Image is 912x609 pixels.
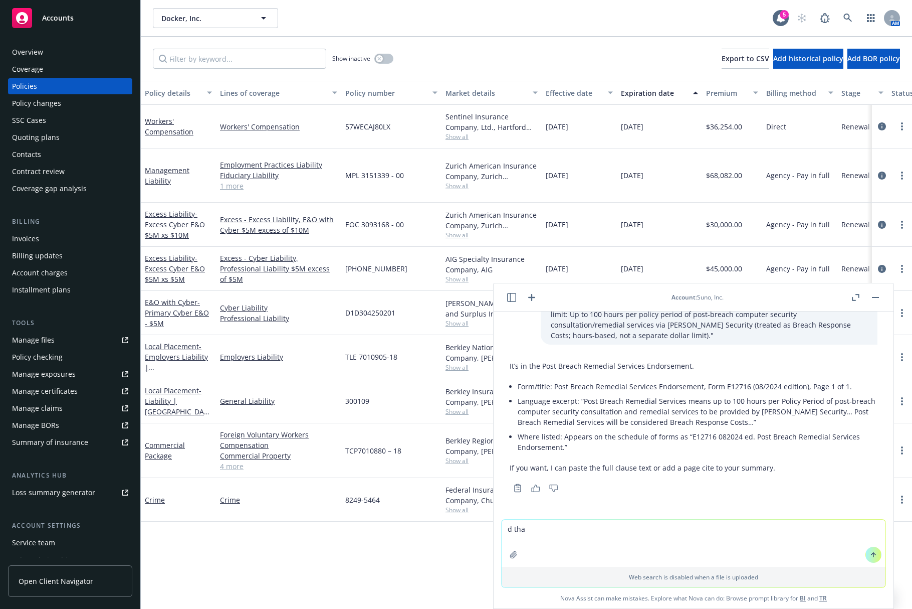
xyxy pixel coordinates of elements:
span: Open Client Navigator [19,576,93,586]
a: Overview [8,44,132,60]
a: Manage claims [8,400,132,416]
li: Where listed: Appears on the schedule of forms as “E12716 082024 ed. Post Breach Remedial Service... [518,429,877,454]
div: Premium [706,88,747,98]
a: Workers' Compensation [145,116,193,136]
span: - Primary Cyber E&O - $5M [145,297,209,328]
span: Renewal [841,170,870,181]
span: Agency - Pay in full [766,263,830,274]
a: Policy changes [8,95,132,111]
span: [DATE] [546,263,568,274]
a: circleInformation [876,263,888,275]
a: E&O with Cyber [145,297,209,328]
div: Account settings [8,521,132,531]
div: Invoices [12,231,39,247]
span: $30,000.00 [706,219,742,230]
span: Add BOR policy [847,54,900,63]
div: Account charges [12,265,68,281]
div: Contacts [12,146,41,163]
div: Manage certificates [12,383,78,399]
span: - Excess Cyber E&O $5M xs $10M [145,209,205,240]
div: Billing method [766,88,822,98]
span: Direct [766,121,786,132]
a: more [896,307,908,319]
a: Sales relationships [8,552,132,568]
button: Expiration date [617,81,702,105]
div: Lines of coverage [220,88,326,98]
button: Effective date [542,81,617,105]
button: Premium [702,81,762,105]
a: Coverage gap analysis [8,181,132,197]
span: [DATE] [621,219,643,230]
div: Effective date [546,88,602,98]
span: Show all [445,182,538,190]
a: Local Placement [145,386,208,427]
div: Policy checking [12,349,63,365]
a: Cyber Liability [220,302,337,313]
a: Accounts [8,4,132,32]
a: Foreign Voluntary Workers Compensation [220,429,337,450]
a: Crime [220,495,337,505]
a: Manage exposures [8,366,132,382]
span: Show all [445,275,538,283]
a: Manage files [8,332,132,348]
span: Docker, Inc. [161,13,248,24]
a: Crime [145,495,165,505]
a: 4 more [220,461,337,472]
span: EOC 3093168 - 00 [345,219,404,230]
a: more [896,494,908,506]
div: Berkley Insurance Company, [PERSON_NAME] Corporation [445,386,538,407]
a: more [896,263,908,275]
div: [PERSON_NAME] Excess and Surplus Insurance, Inc., [PERSON_NAME] Group, CRC Group [445,298,538,319]
li: Form/title: Post Breach Remedial Services Endorsement, Form E12716 (08/2024 edition), Page 1 of 1. [518,379,877,394]
div: Contract review [12,164,65,180]
div: Zurich American Insurance Company, Zurich Insurance Group [445,161,538,182]
div: Coverage gap analysis [12,181,87,197]
div: Manage BORs [12,417,59,433]
a: 1 more [220,181,337,191]
div: Service team [12,535,55,551]
a: Billing updates [8,248,132,264]
a: Management Liability [145,166,189,186]
a: TR [819,594,827,602]
div: Loss summary generator [12,485,95,501]
div: Quoting plans [12,129,60,145]
svg: Copy to clipboard [513,484,522,493]
a: SSC Cases [8,112,132,128]
div: Overview [12,44,43,60]
a: Summary of insurance [8,434,132,450]
a: Manage certificates [8,383,132,399]
div: Stage [841,88,872,98]
a: Loss summary generator [8,485,132,501]
a: Start snowing [792,8,812,28]
a: Excess Liability [145,253,205,284]
div: Expiration date [621,88,687,98]
span: Renewal [841,263,870,274]
div: Zurich American Insurance Company, Zurich Insurance Group [445,210,538,231]
a: more [896,219,908,231]
div: Sentinel Insurance Company, Ltd., Hartford Insurance Group [445,111,538,132]
p: Web search is disabled when a file is uploaded [508,573,879,581]
span: [DATE] [621,121,643,132]
span: [DATE] [546,121,568,132]
span: [PHONE_NUMBER] [345,263,407,274]
li: Language excerpt: “Post Breach Remedial Services means up to 100 hours per Policy Period of post‑... [518,394,877,429]
button: Thumbs down [546,481,562,495]
a: more [896,170,908,182]
span: MPL 3151339 - 00 [345,170,404,181]
a: more [896,444,908,456]
span: Show inactive [332,54,370,63]
div: Berkley National Insurance Company, [PERSON_NAME] Corporation [445,342,538,363]
span: [DATE] [546,219,568,230]
span: $68,082.00 [706,170,742,181]
a: Employers Liability [220,352,337,362]
span: Nova Assist can make mistakes. Explore what Nova can do: Browse prompt library for and [498,588,889,608]
span: Show all [445,132,538,141]
span: [DATE] [621,263,643,274]
div: Analytics hub [8,471,132,481]
p: For this policy attached where did you find the loss mitigation information "Loss mitigation limi... [551,298,867,341]
div: Billing [8,217,132,227]
span: Renewal [841,219,870,230]
div: Berkley Regional Insurance Company, [PERSON_NAME] Corporation [445,435,538,456]
button: Stage [837,81,887,105]
div: Policy number [345,88,426,98]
